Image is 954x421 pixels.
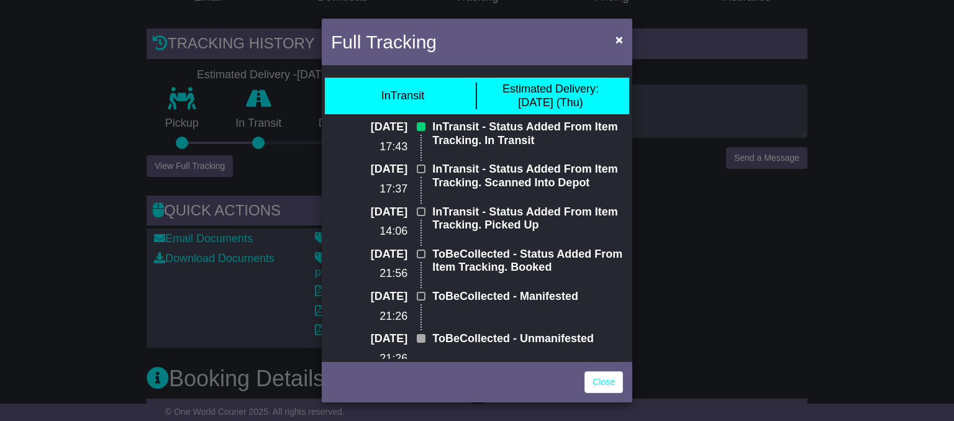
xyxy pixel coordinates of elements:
button: Close [609,27,629,52]
p: [DATE] [331,332,407,346]
p: [DATE] [331,206,407,219]
span: Estimated Delivery: [502,83,599,95]
p: InTransit - Status Added From Item Tracking. In Transit [432,120,623,147]
span: × [616,32,623,47]
p: 21:26 [331,310,407,324]
p: 21:26 [331,352,407,366]
p: ToBeCollected - Status Added From Item Tracking. Booked [432,248,623,274]
p: 17:37 [331,183,407,196]
p: 17:43 [331,140,407,154]
p: InTransit - Status Added From Item Tracking. Scanned Into Depot [432,163,623,189]
div: InTransit [381,89,424,103]
p: 21:56 [331,267,407,281]
p: ToBeCollected - Unmanifested [432,332,623,346]
p: [DATE] [331,248,407,261]
p: [DATE] [331,290,407,304]
p: 14:06 [331,225,407,238]
p: ToBeCollected - Manifested [432,290,623,304]
p: [DATE] [331,120,407,134]
p: [DATE] [331,163,407,176]
div: [DATE] (Thu) [502,83,599,109]
p: InTransit - Status Added From Item Tracking. Picked Up [432,206,623,232]
h4: Full Tracking [331,28,437,56]
a: Close [584,371,623,393]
